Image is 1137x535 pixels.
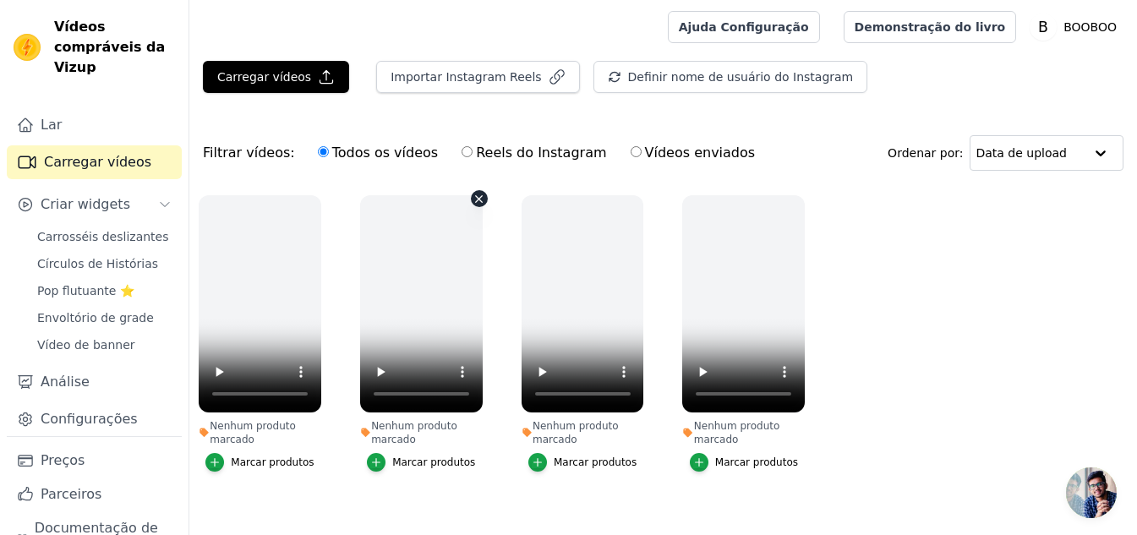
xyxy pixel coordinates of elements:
font: Parceiros [41,486,101,502]
a: Conversa aberta [1066,467,1117,518]
button: B BOOBOO [1030,12,1123,42]
font: Marcar produtos [715,456,798,468]
button: Marcar produtos [528,453,637,472]
font: Nenhum produto marcado [371,420,457,445]
font: Demonstração do livro [855,20,1006,34]
font: Carregar vídeos [217,70,311,84]
font: Marcar produtos [392,456,475,468]
font: Todos os vídeos [332,145,438,161]
font: Filtrar vídeos: [203,145,295,161]
font: Marcar produtos [231,456,314,468]
font: Marcar produtos [554,456,637,468]
font: Reels do Instagram [476,145,606,161]
font: Carregar vídeos [44,154,151,170]
font: Ajuda Configuração [679,20,809,34]
font: Vídeos enviados [645,145,756,161]
font: Importar Instagram Reels [391,70,541,84]
a: Ajuda Configuração [668,11,820,43]
font: Análise [41,374,90,390]
font: Vídeos compráveis ​​da Vizup [54,19,165,75]
font: Preços [41,452,85,468]
a: Envoltório de grade [27,306,182,330]
a: Preços [7,444,182,478]
input: Vídeos enviados [631,146,642,157]
font: Definir nome de usuário do Instagram [628,70,854,84]
button: Criar widgets [7,188,182,221]
a: Vídeo de banner [27,333,182,357]
font: Lar [41,117,62,133]
font: Carrosséis deslizantes [37,230,168,243]
button: Carregar vídeos [203,61,349,93]
font: BOOBOO [1063,20,1117,34]
font: Criar widgets [41,196,130,212]
input: Reels do Instagram [462,146,473,157]
button: Video Delete [471,190,488,207]
img: Visualizar [14,34,41,61]
text: B [1038,19,1048,35]
button: Definir nome de usuário do Instagram [593,61,868,93]
a: Pop flutuante ⭐ [27,279,182,303]
a: Carregar vídeos [7,145,182,179]
a: Parceiros [7,478,182,511]
button: Marcar produtos [205,453,314,472]
button: Importar Instagram Reels [376,61,579,93]
button: Marcar produtos [690,453,798,472]
a: Análise [7,365,182,399]
font: Vídeo de banner [37,338,135,352]
a: Círculos de Histórias [27,252,182,276]
button: Marcar produtos [367,453,475,472]
font: Configurações [41,411,138,427]
font: Nenhum produto marcado [210,420,296,445]
a: Carrosséis deslizantes [27,225,182,248]
font: Nenhum produto marcado [533,420,619,445]
font: Ordenar por: [888,146,963,160]
a: Configurações [7,402,182,436]
font: Círculos de Histórias [37,257,158,270]
a: Demonstração do livro [844,11,1017,43]
a: Lar [7,108,182,142]
font: Envoltório de grade [37,311,154,325]
font: Nenhum produto marcado [694,420,780,445]
font: Pop flutuante ⭐ [37,284,134,298]
input: Todos os vídeos [318,146,329,157]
